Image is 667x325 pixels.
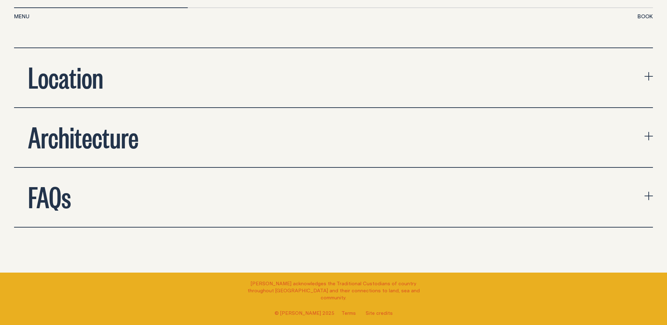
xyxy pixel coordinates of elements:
h2: FAQs [28,182,71,210]
span: Book [637,14,653,19]
button: expand accordion [14,108,653,167]
h2: Architecture [28,122,139,150]
button: expand accordion [14,168,653,227]
span: © [PERSON_NAME] 2025 [275,310,334,317]
h2: Location [28,62,103,90]
span: Menu [14,14,30,19]
button: show menu [14,13,30,21]
p: [PERSON_NAME] acknowledges the Traditional Custodians of country throughout [GEOGRAPHIC_DATA] and... [244,280,424,301]
a: Site credits [366,310,393,317]
button: expand accordion [14,48,653,107]
a: Terms [341,310,356,317]
button: show booking tray [637,13,653,21]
